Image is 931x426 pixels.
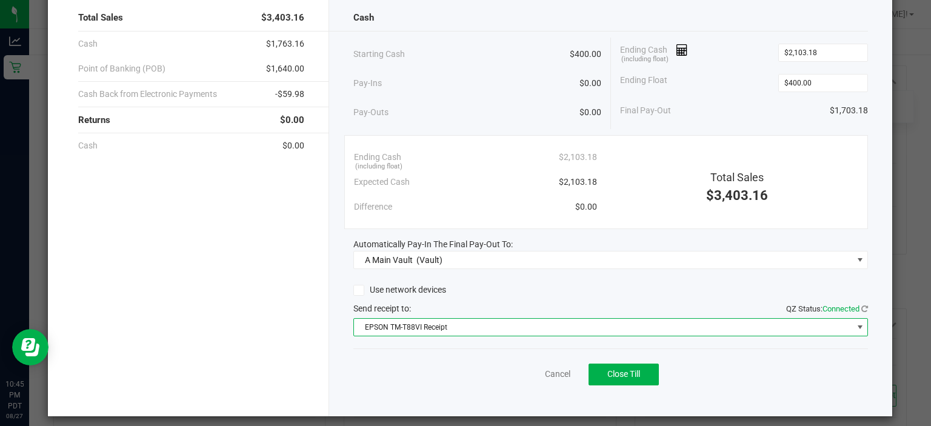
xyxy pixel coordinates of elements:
[266,62,304,75] span: $1,640.00
[620,74,667,92] span: Ending Float
[786,304,868,313] span: QZ Status:
[353,304,411,313] span: Send receipt to:
[579,77,601,90] span: $0.00
[266,38,304,50] span: $1,763.16
[575,201,597,213] span: $0.00
[282,139,304,152] span: $0.00
[706,188,768,203] span: $3,403.16
[559,176,597,188] span: $2,103.18
[823,304,859,313] span: Connected
[620,104,671,117] span: Final Pay-Out
[353,77,382,90] span: Pay-Ins
[354,319,852,336] span: EPSON TM-T88VI Receipt
[12,329,48,365] iframe: Resource center
[280,113,304,127] span: $0.00
[365,255,413,265] span: A Main Vault
[579,106,601,119] span: $0.00
[570,48,601,61] span: $400.00
[353,284,446,296] label: Use network devices
[78,88,217,101] span: Cash Back from Electronic Payments
[353,48,405,61] span: Starting Cash
[275,88,304,101] span: -$59.98
[621,55,669,65] span: (including float)
[78,62,165,75] span: Point of Banking (POB)
[353,11,374,25] span: Cash
[559,151,597,164] span: $2,103.18
[416,255,442,265] span: (Vault)
[354,151,401,164] span: Ending Cash
[78,38,98,50] span: Cash
[354,176,410,188] span: Expected Cash
[607,369,640,379] span: Close Till
[78,107,305,133] div: Returns
[620,44,688,62] span: Ending Cash
[78,139,98,152] span: Cash
[589,364,659,385] button: Close Till
[354,201,392,213] span: Difference
[353,239,513,249] span: Automatically Pay-In The Final Pay-Out To:
[830,104,868,117] span: $1,703.18
[710,171,764,184] span: Total Sales
[545,368,570,381] a: Cancel
[355,162,402,172] span: (including float)
[78,11,123,25] span: Total Sales
[353,106,389,119] span: Pay-Outs
[261,11,304,25] span: $3,403.16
